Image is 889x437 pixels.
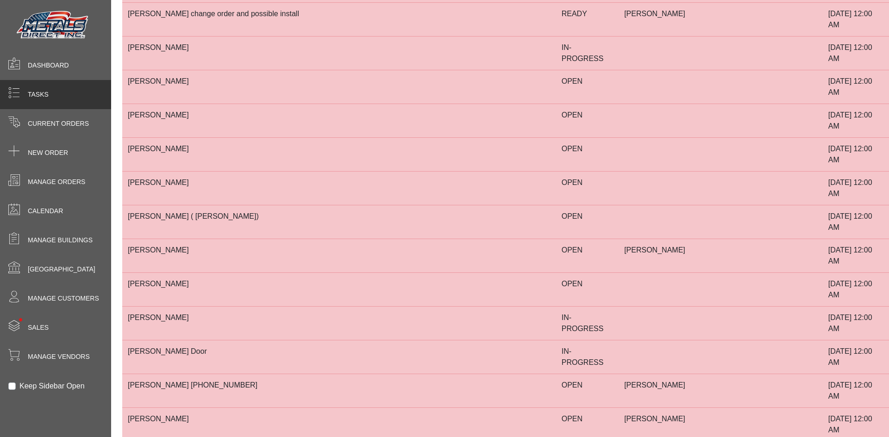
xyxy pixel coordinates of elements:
[556,306,619,340] td: IN-PROGRESS
[28,148,68,158] span: New Order
[122,340,556,374] td: [PERSON_NAME] Door
[619,374,772,407] td: [PERSON_NAME]
[556,70,619,104] td: OPEN
[28,90,49,99] span: Tasks
[823,340,889,374] td: [DATE] 12:00 AM
[122,36,556,70] td: [PERSON_NAME]
[28,294,99,303] span: Manage Customers
[556,2,619,36] td: READY
[122,239,556,272] td: [PERSON_NAME]
[556,239,619,272] td: OPEN
[28,206,63,216] span: Calendar
[823,239,889,272] td: [DATE] 12:00 AM
[28,177,85,187] span: Manage Orders
[28,352,90,362] span: Manage Vendors
[823,205,889,239] td: [DATE] 12:00 AM
[556,272,619,306] td: OPEN
[122,137,556,171] td: [PERSON_NAME]
[823,137,889,171] td: [DATE] 12:00 AM
[823,171,889,205] td: [DATE] 12:00 AM
[823,306,889,340] td: [DATE] 12:00 AM
[19,381,85,392] label: Keep Sidebar Open
[556,137,619,171] td: OPEN
[122,205,556,239] td: [PERSON_NAME] ( [PERSON_NAME])
[28,265,95,274] span: [GEOGRAPHIC_DATA]
[823,36,889,70] td: [DATE] 12:00 AM
[556,340,619,374] td: IN-PROGRESS
[556,205,619,239] td: OPEN
[556,104,619,137] td: OPEN
[619,2,772,36] td: [PERSON_NAME]
[28,61,69,70] span: Dashboard
[619,239,772,272] td: [PERSON_NAME]
[823,374,889,407] td: [DATE] 12:00 AM
[556,374,619,407] td: OPEN
[556,171,619,205] td: OPEN
[823,272,889,306] td: [DATE] 12:00 AM
[122,104,556,137] td: [PERSON_NAME]
[122,2,556,36] td: [PERSON_NAME] change order and possible install
[823,70,889,104] td: [DATE] 12:00 AM
[556,36,619,70] td: IN-PROGRESS
[122,171,556,205] td: [PERSON_NAME]
[122,374,556,407] td: [PERSON_NAME] [PHONE_NUMBER]
[823,2,889,36] td: [DATE] 12:00 AM
[122,272,556,306] td: [PERSON_NAME]
[122,306,556,340] td: [PERSON_NAME]
[28,323,49,332] span: Sales
[14,8,93,43] img: Metals Direct Inc Logo
[28,119,89,129] span: Current Orders
[28,235,93,245] span: Manage Buildings
[823,104,889,137] td: [DATE] 12:00 AM
[9,305,32,335] span: •
[122,70,556,104] td: [PERSON_NAME]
